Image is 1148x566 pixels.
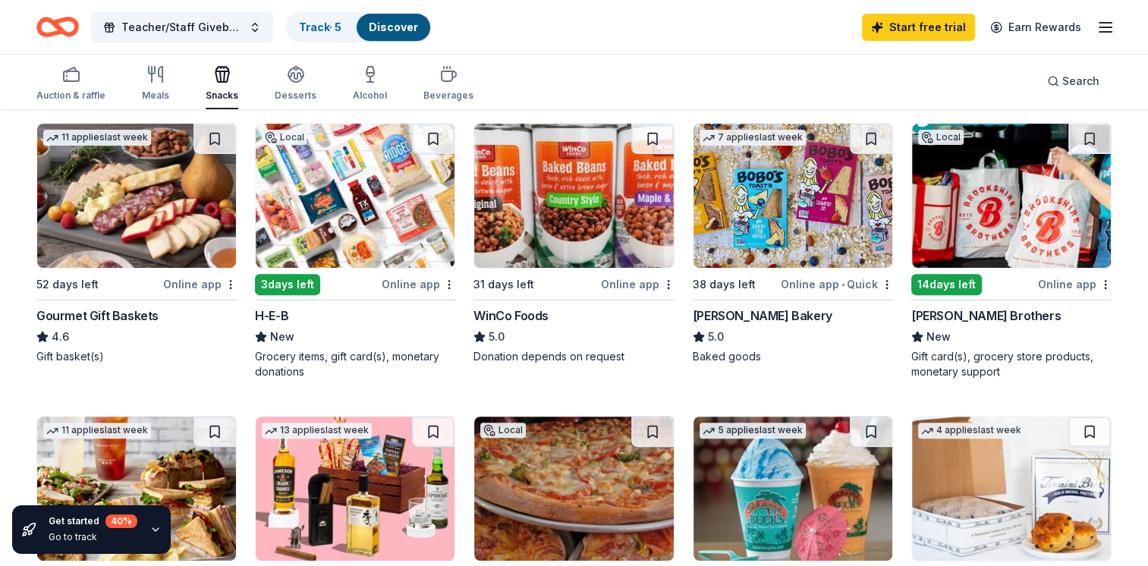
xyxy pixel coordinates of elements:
div: 52 days left [36,275,99,294]
span: Teacher/Staff Giveback [121,18,243,36]
button: Meals [142,59,169,109]
span: 4.6 [52,328,69,346]
div: Beverages [423,90,473,102]
img: Image for McAlister's Deli [37,417,236,561]
div: Go to track [49,531,137,543]
div: [PERSON_NAME] Brothers [911,307,1061,325]
a: Home [36,9,79,45]
div: Online app [382,275,455,294]
div: 38 days left [693,275,756,294]
div: Gift basket(s) [36,349,237,364]
button: Alcohol [353,59,387,109]
div: 7 applies last week [700,130,806,146]
div: Alcohol [353,90,387,102]
div: 31 days left [473,275,534,294]
img: Image for Bobo's Bakery [694,124,892,268]
div: Get started [49,514,137,528]
button: Snacks [206,59,238,109]
img: Image for The BroBasket [256,417,454,561]
div: [PERSON_NAME] Bakery [693,307,832,325]
a: Image for Gourmet Gift Baskets11 applieslast week52 days leftOnline appGourmet Gift Baskets4.6Gif... [36,123,237,364]
div: Online app Quick [781,275,893,294]
span: 5.0 [489,328,505,346]
div: Online app [163,275,237,294]
img: Image for H-E-B [256,124,454,268]
div: Baked goods [693,349,893,364]
img: Image for Brookshire Brothers [912,124,1111,268]
div: Grocery items, gift card(s), monetary donations [255,349,455,379]
div: Snacks [206,90,238,102]
a: Track· 5 [299,20,341,33]
a: Discover [369,20,418,33]
div: 5 applies last week [700,423,806,439]
a: Earn Rewards [981,14,1090,41]
div: Local [480,423,526,438]
a: Image for H-E-BLocal3days leftOnline appH-E-BNewGrocery items, gift card(s), monetary donations [255,123,455,379]
span: 5.0 [708,328,724,346]
span: New [270,328,294,346]
div: 40 % [105,514,137,528]
div: Online app [1038,275,1112,294]
span: Search [1062,72,1099,90]
a: Image for WinCo Foods31 days leftOnline appWinCo Foods5.0Donation depends on request [473,123,674,364]
img: Image for Termini Brothers Bakery [912,417,1111,561]
div: Auction & raffle [36,90,105,102]
div: Online app [601,275,675,294]
div: 11 applies last week [43,423,151,439]
a: Image for Brookshire BrothersLocal14days leftOnline app[PERSON_NAME] BrothersNewGift card(s), gro... [911,123,1112,379]
div: 11 applies last week [43,130,151,146]
a: Start free trial [862,14,975,41]
div: 13 applies last week [262,423,372,439]
div: Donation depends on request [473,349,674,364]
img: Image for Gourmet Gift Baskets [37,124,236,268]
a: Image for Bobo's Bakery7 applieslast week38 days leftOnline app•Quick[PERSON_NAME] Bakery5.0Baked... [693,123,893,364]
div: Local [262,130,307,145]
button: Search [1035,66,1112,96]
div: H-E-B [255,307,288,325]
img: Image for Bahama Buck's [694,417,892,561]
span: New [926,328,951,346]
div: 3 days left [255,274,320,295]
div: WinCo Foods [473,307,549,325]
span: • [841,278,844,291]
img: Image for Sam & Louie's [474,417,673,561]
div: 4 applies last week [918,423,1024,439]
div: Gourmet Gift Baskets [36,307,159,325]
img: Image for WinCo Foods [474,124,673,268]
div: 14 days left [911,274,982,295]
button: Auction & raffle [36,59,105,109]
div: Desserts [275,90,316,102]
div: Gift card(s), grocery store products, monetary support [911,349,1112,379]
div: Meals [142,90,169,102]
div: Local [918,130,964,145]
button: Track· 5Discover [285,12,432,42]
button: Teacher/Staff Giveback [91,12,273,42]
button: Desserts [275,59,316,109]
button: Beverages [423,59,473,109]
